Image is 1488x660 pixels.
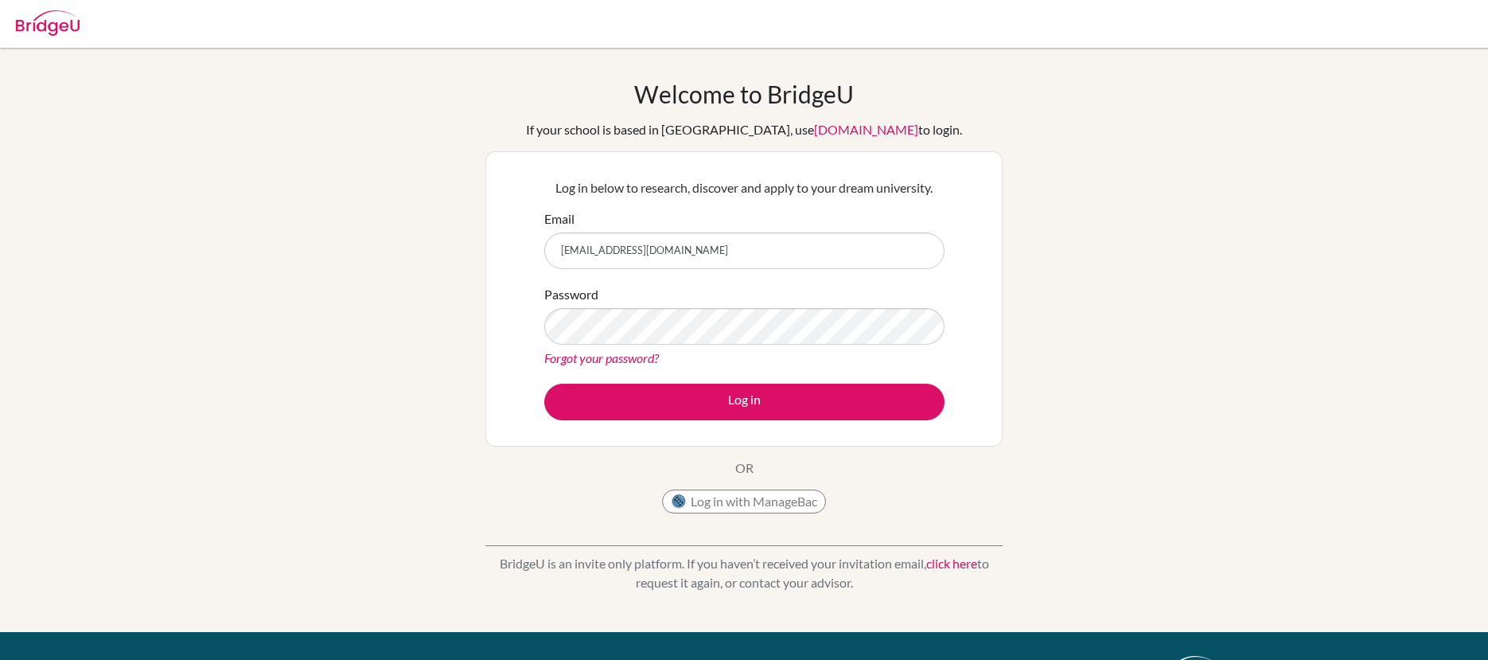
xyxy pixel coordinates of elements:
a: [DOMAIN_NAME] [814,122,918,137]
a: click here [926,556,977,571]
a: Forgot your password? [544,350,659,365]
h1: Welcome to BridgeU [634,80,854,108]
p: Log in below to research, discover and apply to your dream university. [544,178,945,197]
label: Email [544,209,575,228]
label: Password [544,285,598,304]
div: If your school is based in [GEOGRAPHIC_DATA], use to login. [526,120,962,139]
img: Bridge-U [16,10,80,36]
p: OR [735,459,754,478]
button: Log in [544,384,945,420]
button: Log in with ManageBac [662,490,826,514]
p: BridgeU is an invite only platform. If you haven’t received your invitation email, to request it ... [485,554,1003,592]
